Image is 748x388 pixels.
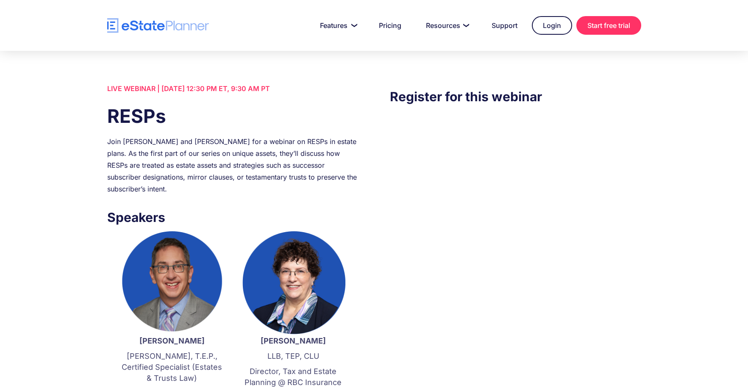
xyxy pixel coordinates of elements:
h3: Register for this webinar [390,87,641,106]
h3: Speakers [107,208,358,227]
a: Support [481,17,528,34]
div: LIVE WEBINAR | [DATE] 12:30 PM ET, 9:30 AM PT [107,83,358,94]
iframe: Form 0 [390,123,641,275]
a: Pricing [369,17,412,34]
a: home [107,18,209,33]
strong: [PERSON_NAME] [261,336,326,345]
a: Features [310,17,364,34]
p: Director, Tax and Estate Planning @ RBC Insurance [241,366,345,388]
p: [PERSON_NAME], T.E.P., Certified Specialist (Estates & Trusts Law) [120,351,224,384]
strong: [PERSON_NAME] [139,336,205,345]
a: Start free trial [576,16,641,35]
h1: RESPs [107,103,358,129]
p: LLB, TEP, CLU [241,351,345,362]
a: Resources [416,17,477,34]
div: Join [PERSON_NAME] and [PERSON_NAME] for a webinar on RESPs in estate plans. As the first part of... [107,136,358,195]
a: Login [532,16,572,35]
